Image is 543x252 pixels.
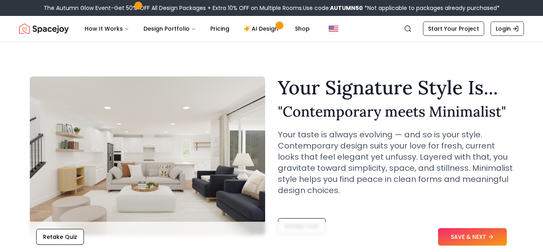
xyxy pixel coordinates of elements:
p: Your taste is always evolving — and so is your style. Contemporary design suits your love for fre... [278,129,513,196]
a: Start Your Project [423,21,484,36]
button: Retake Quiz [36,229,84,245]
div: The Autumn Glow Event-Get 50% OFF All Design Packages + Extra 10% OFF on Multiple Rooms. [44,4,500,12]
nav: Main [78,21,316,37]
img: Contemporary meets Minimalist Style Example [30,76,265,236]
button: Retake Quiz [278,218,326,234]
a: Pricing [204,21,236,37]
h1: Your Signature Style Is... [278,78,513,97]
img: United States [329,24,338,33]
a: Spacejoy [19,21,69,37]
a: Shop [289,21,316,37]
b: AUTUMN50 [330,4,363,12]
a: Login [491,21,524,36]
span: *Not applicable to packages already purchased* [363,4,500,12]
span: Use code: [303,4,363,12]
button: SAVE & NEXT [438,228,507,246]
a: AI Design [237,21,287,37]
button: Design Portfolio [137,21,202,37]
h2: " Contemporary meets Minimalist " [278,104,513,119]
button: How It Works [78,21,136,37]
img: Spacejoy Logo [19,21,69,37]
nav: Global [19,16,524,41]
